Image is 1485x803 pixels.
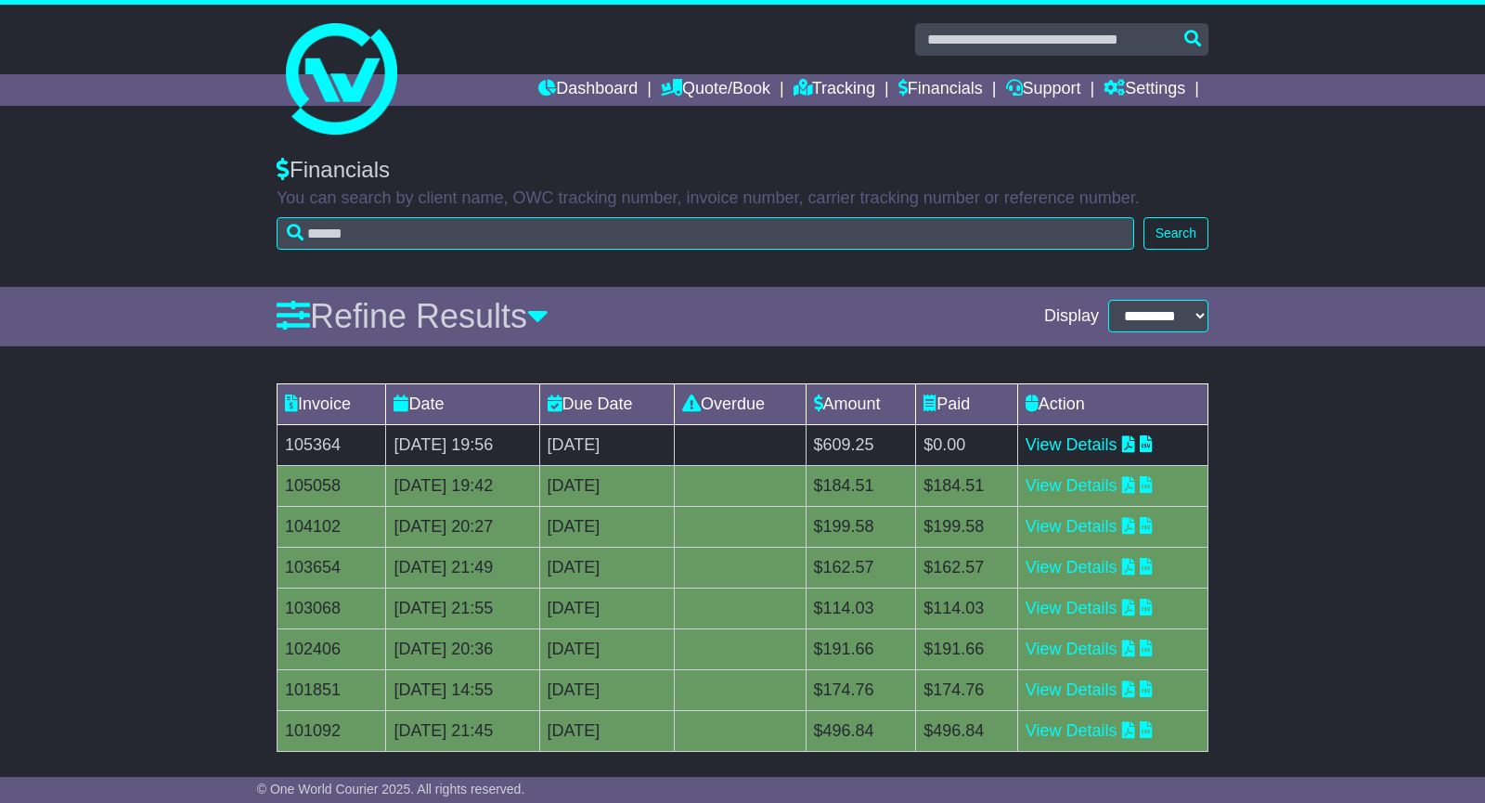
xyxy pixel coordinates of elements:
[916,669,1018,710] td: $174.76
[916,547,1018,588] td: $162.57
[278,547,386,588] td: 103654
[278,383,386,424] td: Invoice
[539,506,674,547] td: [DATE]
[386,588,539,628] td: [DATE] 21:55
[1026,435,1117,454] a: View Details
[794,74,875,106] a: Tracking
[916,588,1018,628] td: $114.03
[916,383,1018,424] td: Paid
[1026,680,1117,699] a: View Details
[1026,517,1117,536] a: View Details
[806,547,916,588] td: $162.57
[898,74,983,106] a: Financials
[539,547,674,588] td: [DATE]
[1104,74,1185,106] a: Settings
[806,465,916,506] td: $184.51
[277,188,1208,209] p: You can search by client name, OWC tracking number, invoice number, carrier tracking number or re...
[806,628,916,669] td: $191.66
[661,74,770,106] a: Quote/Book
[386,506,539,547] td: [DATE] 20:27
[806,588,916,628] td: $114.03
[538,74,638,106] a: Dashboard
[278,628,386,669] td: 102406
[1026,640,1117,658] a: View Details
[386,383,539,424] td: Date
[1044,306,1099,327] span: Display
[539,669,674,710] td: [DATE]
[675,383,806,424] td: Overdue
[277,157,1208,184] div: Financials
[806,424,916,465] td: $609.25
[539,383,674,424] td: Due Date
[1006,74,1081,106] a: Support
[916,710,1018,751] td: $496.84
[1026,599,1117,617] a: View Details
[386,547,539,588] td: [DATE] 21:49
[386,669,539,710] td: [DATE] 14:55
[1026,476,1117,495] a: View Details
[1017,383,1207,424] td: Action
[806,383,916,424] td: Amount
[1026,558,1117,576] a: View Details
[916,465,1018,506] td: $184.51
[916,424,1018,465] td: $0.00
[278,506,386,547] td: 104102
[916,628,1018,669] td: $191.66
[539,424,674,465] td: [DATE]
[539,628,674,669] td: [DATE]
[539,588,674,628] td: [DATE]
[278,669,386,710] td: 101851
[278,465,386,506] td: 105058
[539,710,674,751] td: [DATE]
[386,628,539,669] td: [DATE] 20:36
[257,782,525,797] span: © One World Courier 2025. All rights reserved.
[806,506,916,547] td: $199.58
[806,710,916,751] td: $496.84
[386,465,539,506] td: [DATE] 19:42
[1143,217,1208,250] button: Search
[806,669,916,710] td: $174.76
[278,424,386,465] td: 105364
[916,506,1018,547] td: $199.58
[278,710,386,751] td: 101092
[277,297,549,335] a: Refine Results
[278,588,386,628] td: 103068
[1026,721,1117,740] a: View Details
[386,710,539,751] td: [DATE] 21:45
[539,465,674,506] td: [DATE]
[386,424,539,465] td: [DATE] 19:56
